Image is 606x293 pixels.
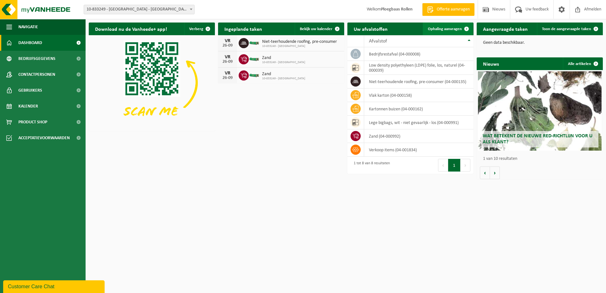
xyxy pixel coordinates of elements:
[262,72,305,77] span: Zand
[480,166,490,179] button: Vorige
[218,23,268,35] h2: Ingeplande taken
[18,67,55,82] span: Contactpersonen
[369,39,387,44] span: Afvalstof
[262,55,305,61] span: Zand
[423,23,473,35] a: Ophaling aanvragen
[477,23,534,35] h2: Aangevraagde taken
[477,57,505,70] h2: Nieuws
[364,143,474,157] td: verkoop items (04-001834)
[483,157,600,161] p: 1 van 10 resultaten
[563,57,602,70] a: Alle artikelen
[364,61,474,75] td: low density polyethyleen (LDPE) folie, los, naturel (04-000039)
[89,35,215,130] img: Download de VHEPlus App
[364,75,474,88] td: niet-teerhoudende roofing, pre-consumer (04-000135)
[435,6,471,13] span: Offerte aanvragen
[483,133,592,145] span: Wat betekent de nieuwe RED-richtlijn voor u als klant?
[221,55,234,60] div: VR
[364,116,474,129] td: lege bigbags, wit - niet gevaarlijk - los (04-000991)
[221,43,234,48] div: 26-09
[347,23,394,35] h2: Uw afvalstoffen
[490,166,500,179] button: Volgende
[221,76,234,80] div: 26-09
[428,27,462,31] span: Ophaling aanvragen
[262,77,305,81] span: 10-833249 - [GEOGRAPHIC_DATA]
[221,38,234,43] div: VR
[364,102,474,116] td: kartonnen buizen (04-000162)
[189,27,203,31] span: Verberg
[364,88,474,102] td: vlak karton (04-000158)
[84,5,195,14] span: 10-833249 - IKO NV MILIEUSTRAAT FABRIEK - ANTWERPEN
[262,44,337,48] span: 10-833249 - [GEOGRAPHIC_DATA]
[221,60,234,64] div: 26-09
[364,47,474,61] td: bedrijfsrestafval (04-000008)
[483,41,596,45] p: Geen data beschikbaar.
[438,159,448,172] button: Previous
[300,27,332,31] span: Bekijk uw kalender
[422,3,474,16] a: Offerte aanvragen
[18,130,70,146] span: Acceptatievoorwaarden
[184,23,214,35] button: Verberg
[221,71,234,76] div: VR
[351,158,390,172] div: 1 tot 8 van 8 resultaten
[478,71,602,151] a: Wat betekent de nieuwe RED-richtlijn voor u als klant?
[18,51,55,67] span: Bedrijfsgegevens
[3,279,106,293] iframe: chat widget
[537,23,602,35] a: Toon de aangevraagde taken
[249,72,260,78] img: HK-XC-10-GN-00
[448,159,461,172] button: 1
[18,35,42,51] span: Dashboard
[262,61,305,64] span: 10-833249 - [GEOGRAPHIC_DATA]
[18,19,38,35] span: Navigatie
[262,39,337,44] span: Niet-teerhoudende roofing, pre-consumer
[295,23,344,35] a: Bekijk uw kalender
[18,82,42,98] span: Gebruikers
[18,114,47,130] span: Product Shop
[84,5,194,14] span: 10-833249 - IKO NV MILIEUSTRAAT FABRIEK - ANTWERPEN
[364,129,474,143] td: zand (04-000992)
[381,7,413,12] strong: Ploegbaas Rollen
[542,27,591,31] span: Toon de aangevraagde taken
[89,23,173,35] h2: Download nu de Vanheede+ app!
[18,98,38,114] span: Kalender
[249,40,260,45] img: HK-XC-10-GN-00
[249,56,260,62] img: HK-XC-10-GN-00
[461,159,470,172] button: Next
